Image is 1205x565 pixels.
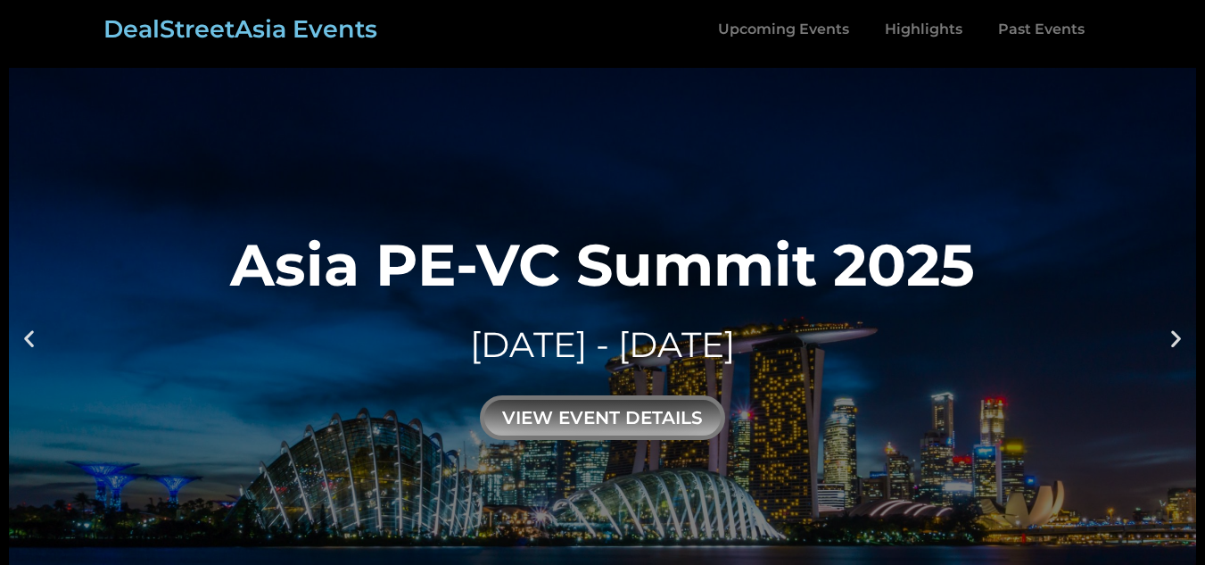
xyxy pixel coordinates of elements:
div: [DATE] - [DATE] [230,320,975,370]
a: DealStreetAsia Events [103,14,377,44]
div: view event details [480,395,725,440]
a: Past Events [980,9,1102,50]
a: Upcoming Events [700,9,867,50]
div: Asia PE-VC Summit 2025 [230,236,975,294]
a: Highlights [867,9,980,50]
